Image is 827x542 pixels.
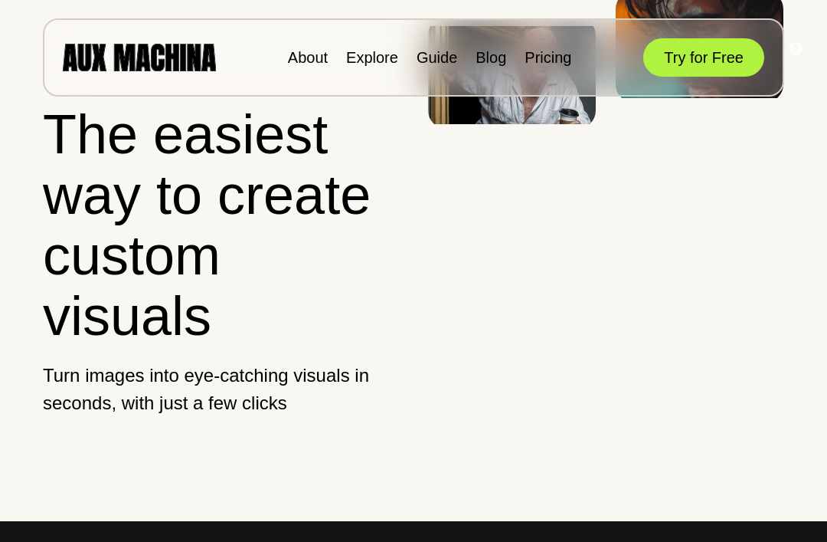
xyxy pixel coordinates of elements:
a: Pricing [525,49,571,66]
a: About [288,49,328,66]
button: Try for Free [643,38,764,77]
a: Blog [476,49,506,66]
a: Explore [346,49,398,66]
a: Guide [417,49,457,66]
img: AUX MACHINA [63,44,216,71]
p: Turn images into eye-catching visuals in seconds, with just a few clicks [43,362,400,417]
h1: The easiest way to create custom visuals [43,104,400,347]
